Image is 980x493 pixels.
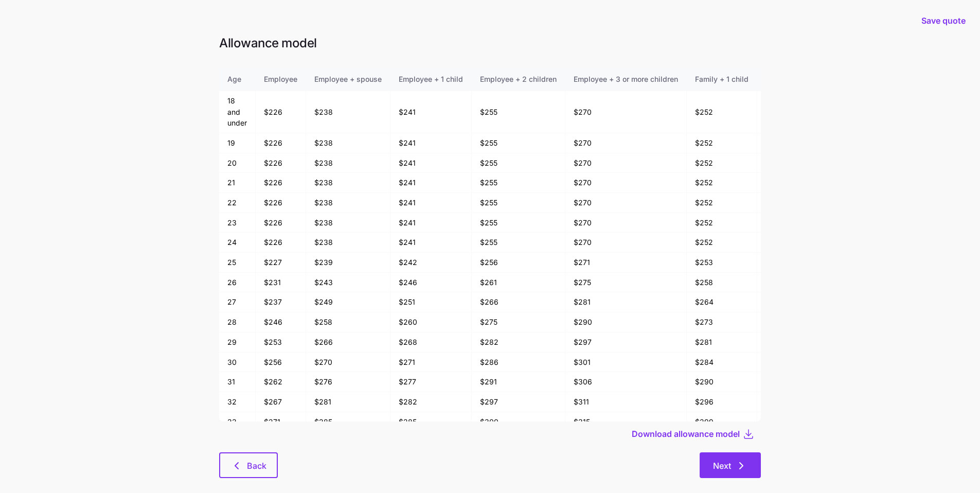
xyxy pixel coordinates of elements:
[219,153,256,173] td: 20
[306,91,390,133] td: $238
[256,312,306,332] td: $246
[565,233,687,253] td: $270
[219,35,761,51] h1: Allowance model
[256,253,306,273] td: $227
[687,332,757,353] td: $281
[306,312,390,332] td: $258
[256,213,306,233] td: $226
[687,173,757,193] td: $252
[565,153,687,173] td: $270
[687,353,757,373] td: $284
[314,74,382,85] div: Employee + spouse
[757,253,840,273] td: $268
[472,412,565,432] td: $300
[219,173,256,193] td: 21
[565,213,687,233] td: $270
[565,312,687,332] td: $290
[219,312,256,332] td: 28
[306,253,390,273] td: $239
[306,372,390,392] td: $276
[219,372,256,392] td: 31
[757,392,840,412] td: $311
[256,193,306,213] td: $226
[390,253,472,273] td: $242
[687,312,757,332] td: $273
[565,273,687,293] td: $275
[757,372,840,392] td: $305
[687,292,757,312] td: $264
[390,392,472,412] td: $282
[695,74,749,85] div: Family + 1 child
[306,412,390,432] td: $285
[227,74,247,85] div: Age
[757,133,840,153] td: $267
[687,213,757,233] td: $252
[219,292,256,312] td: 27
[757,173,840,193] td: $267
[472,193,565,213] td: $255
[306,392,390,412] td: $281
[565,91,687,133] td: $270
[757,153,840,173] td: $267
[390,233,472,253] td: $241
[390,173,472,193] td: $241
[256,91,306,133] td: $226
[713,460,731,472] span: Next
[472,233,565,253] td: $255
[256,173,306,193] td: $226
[390,193,472,213] td: $241
[687,412,757,432] td: $299
[390,91,472,133] td: $241
[390,213,472,233] td: $241
[219,91,256,133] td: 18 and under
[687,133,757,153] td: $252
[565,193,687,213] td: $270
[256,292,306,312] td: $237
[687,153,757,173] td: $252
[219,353,256,373] td: 30
[306,213,390,233] td: $238
[390,292,472,312] td: $251
[219,253,256,273] td: 25
[565,412,687,432] td: $315
[687,91,757,133] td: $252
[306,332,390,353] td: $266
[472,372,565,392] td: $291
[306,133,390,153] td: $238
[757,91,840,133] td: $267
[757,193,840,213] td: $267
[565,253,687,273] td: $271
[306,233,390,253] td: $238
[480,74,557,85] div: Employee + 2 children
[256,372,306,392] td: $262
[757,312,840,332] td: $288
[390,332,472,353] td: $268
[256,332,306,353] td: $253
[390,153,472,173] td: $241
[390,273,472,293] td: $246
[306,193,390,213] td: $238
[306,173,390,193] td: $238
[565,392,687,412] td: $311
[256,392,306,412] td: $267
[565,173,687,193] td: $270
[264,74,297,85] div: Employee
[256,133,306,153] td: $226
[757,233,840,253] td: $267
[472,253,565,273] td: $256
[687,233,757,253] td: $252
[632,428,742,440] button: Download allowance model
[390,412,472,432] td: $285
[256,153,306,173] td: $226
[219,213,256,233] td: 23
[913,6,974,35] button: Save quote
[472,353,565,373] td: $286
[306,292,390,312] td: $249
[921,14,966,27] span: Save quote
[219,193,256,213] td: 22
[256,273,306,293] td: $231
[306,153,390,173] td: $238
[390,133,472,153] td: $241
[219,392,256,412] td: 32
[219,133,256,153] td: 19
